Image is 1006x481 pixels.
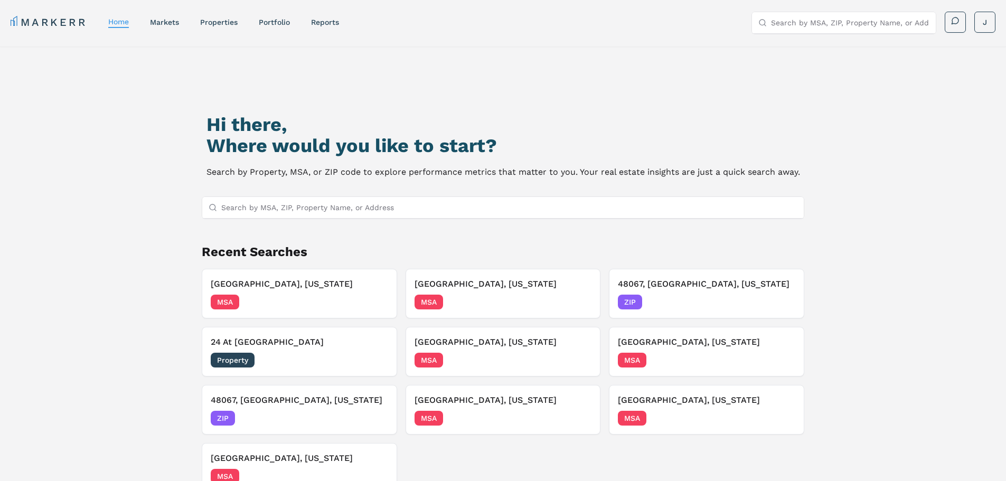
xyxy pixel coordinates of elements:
span: [DATE] [364,297,388,307]
span: [DATE] [772,413,795,423]
h3: [GEOGRAPHIC_DATA], [US_STATE] [415,336,592,348]
h3: 48067, [GEOGRAPHIC_DATA], [US_STATE] [618,278,795,290]
h3: [GEOGRAPHIC_DATA], [US_STATE] [415,278,592,290]
h2: Recent Searches [202,243,805,260]
button: [GEOGRAPHIC_DATA], [US_STATE]MSA[DATE] [406,327,601,376]
span: [DATE] [568,413,591,423]
input: Search by MSA, ZIP, Property Name, or Address [771,12,929,33]
a: properties [200,18,238,26]
button: 24 At [GEOGRAPHIC_DATA]Property[DATE] [202,327,397,376]
h3: [GEOGRAPHIC_DATA], [US_STATE] [618,394,795,407]
input: Search by MSA, ZIP, Property Name, or Address [221,197,798,218]
span: MSA [415,295,443,309]
span: [DATE] [568,297,591,307]
span: [DATE] [772,355,795,365]
h1: Hi there, [206,114,800,135]
h3: [GEOGRAPHIC_DATA], [US_STATE] [415,394,592,407]
h3: 24 At [GEOGRAPHIC_DATA] [211,336,388,348]
span: [DATE] [568,355,591,365]
span: [DATE] [772,297,795,307]
span: [DATE] [364,355,388,365]
button: [GEOGRAPHIC_DATA], [US_STATE]MSA[DATE] [609,385,804,435]
span: MSA [618,353,646,367]
span: J [983,17,987,27]
span: [DATE] [364,413,388,423]
span: MSA [415,411,443,426]
span: ZIP [618,295,642,309]
a: MARKERR [11,15,87,30]
h3: [GEOGRAPHIC_DATA], [US_STATE] [618,336,795,348]
button: [GEOGRAPHIC_DATA], [US_STATE]MSA[DATE] [406,269,601,318]
a: Portfolio [259,18,290,26]
span: Property [211,353,255,367]
a: markets [150,18,179,26]
p: Search by Property, MSA, or ZIP code to explore performance metrics that matter to you. Your real... [206,165,800,180]
h3: [GEOGRAPHIC_DATA], [US_STATE] [211,278,388,290]
h3: 48067, [GEOGRAPHIC_DATA], [US_STATE] [211,394,388,407]
span: ZIP [211,411,235,426]
button: [GEOGRAPHIC_DATA], [US_STATE]MSA[DATE] [406,385,601,435]
span: MSA [211,295,239,309]
button: [GEOGRAPHIC_DATA], [US_STATE]MSA[DATE] [609,327,804,376]
span: MSA [618,411,646,426]
a: home [108,17,129,26]
span: MSA [415,353,443,367]
button: 48067, [GEOGRAPHIC_DATA], [US_STATE]ZIP[DATE] [609,269,804,318]
h3: [GEOGRAPHIC_DATA], [US_STATE] [211,452,388,465]
button: [GEOGRAPHIC_DATA], [US_STATE]MSA[DATE] [202,269,397,318]
button: 48067, [GEOGRAPHIC_DATA], [US_STATE]ZIP[DATE] [202,385,397,435]
a: reports [311,18,339,26]
h2: Where would you like to start? [206,135,800,156]
button: J [974,12,995,33]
